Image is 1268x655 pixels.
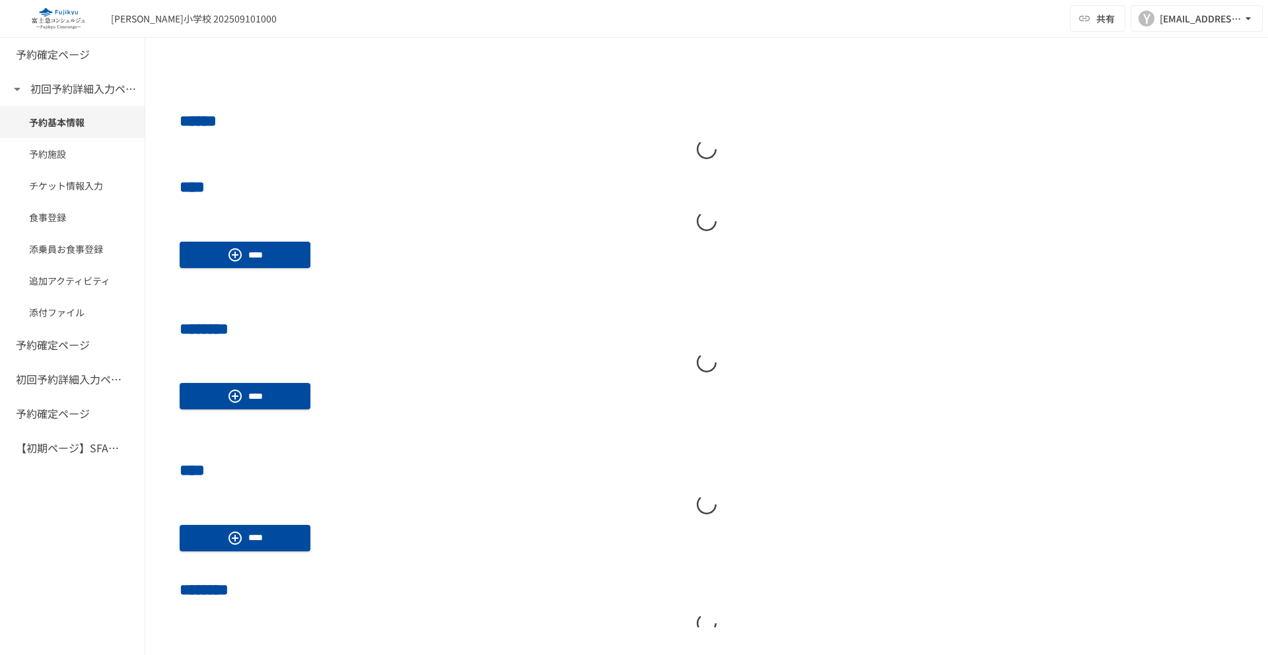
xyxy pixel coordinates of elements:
button: 共有 [1070,5,1125,32]
h6: 予約確定ページ [16,46,90,63]
span: 追加アクティビティ [29,273,116,288]
h6: 予約確定ページ [16,405,90,423]
button: Y[EMAIL_ADDRESS][DOMAIN_NAME] [1131,5,1263,32]
span: 添乗員お食事登録 [29,242,116,256]
h6: 初回予約詳細入力ページ [16,371,122,388]
span: 予約施設 [29,147,116,161]
h6: 【初期ページ】SFAの会社同期 [16,440,122,457]
img: eQeGXtYPV2fEKIA3pizDiVdzO5gJTl2ahLbsPaD2E4R [16,8,100,29]
div: [EMAIL_ADDRESS][DOMAIN_NAME] [1160,11,1242,27]
h6: 予約確定ページ [16,337,90,354]
div: [PERSON_NAME]小学校 202509101000 [111,12,277,26]
span: 予約基本情報 [29,115,116,129]
h6: 初回予約詳細入力ページ [30,81,136,98]
span: 食事登録 [29,210,116,224]
span: 共有 [1096,11,1115,26]
span: 添付ファイル [29,305,116,320]
div: Y [1139,11,1154,26]
span: チケット情報入力 [29,178,116,193]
